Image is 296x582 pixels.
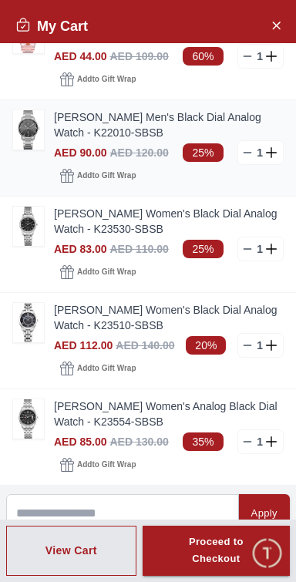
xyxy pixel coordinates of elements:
[254,241,266,257] p: 1
[109,436,168,448] span: AED 130.00
[54,243,106,255] span: AED 83.00
[254,49,266,64] p: 1
[54,146,106,159] span: AED 90.00
[54,454,142,476] button: Addto Gift Wrap
[54,261,142,283] button: Addto Gift Wrap
[6,526,136,577] button: View Cart
[251,537,284,570] div: Chat Widget
[77,361,136,376] span: Add to Gift Wrap
[170,533,262,569] div: Proceed to Checkout
[109,50,168,62] span: AED 109.00
[239,494,290,533] button: Apply
[143,526,290,577] button: Proceed to Checkout
[13,110,44,150] img: ...
[183,240,223,258] span: 25%
[54,165,142,187] button: Addto Gift Wrap
[77,72,136,87] span: Add to Gift Wrap
[54,339,113,352] span: AED 112.00
[251,505,277,523] div: Apply
[254,145,266,160] p: 1
[109,146,168,159] span: AED 120.00
[54,302,284,333] a: [PERSON_NAME] Women's Black Dial Analog Watch - K23510-SBSB
[13,399,44,439] img: ...
[54,436,106,448] span: AED 85.00
[54,206,284,237] a: [PERSON_NAME] Women's Black Dial Analog Watch - K23530-SBSB
[183,432,223,451] span: 35%
[254,338,266,353] p: 1
[183,143,223,162] span: 25%
[54,399,284,429] a: [PERSON_NAME] Women's Analog Black Dial Watch - K23554-SBSB
[186,336,226,355] span: 20%
[13,207,44,246] img: ...
[45,543,97,558] div: View Cart
[54,69,142,90] button: Addto Gift Wrap
[77,168,136,183] span: Add to Gift Wrap
[254,434,266,449] p: 1
[77,457,136,473] span: Add to Gift Wrap
[13,303,44,342] img: ...
[109,243,168,255] span: AED 110.00
[15,15,88,37] h2: My Cart
[264,12,288,37] button: Close Account
[116,339,174,352] span: AED 140.00
[54,109,284,140] a: [PERSON_NAME] Men's Black Dial Analog Watch - K22010-SBSB
[77,264,136,280] span: Add to Gift Wrap
[183,47,223,66] span: 60%
[54,358,142,379] button: Addto Gift Wrap
[54,50,106,62] span: AED 44.00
